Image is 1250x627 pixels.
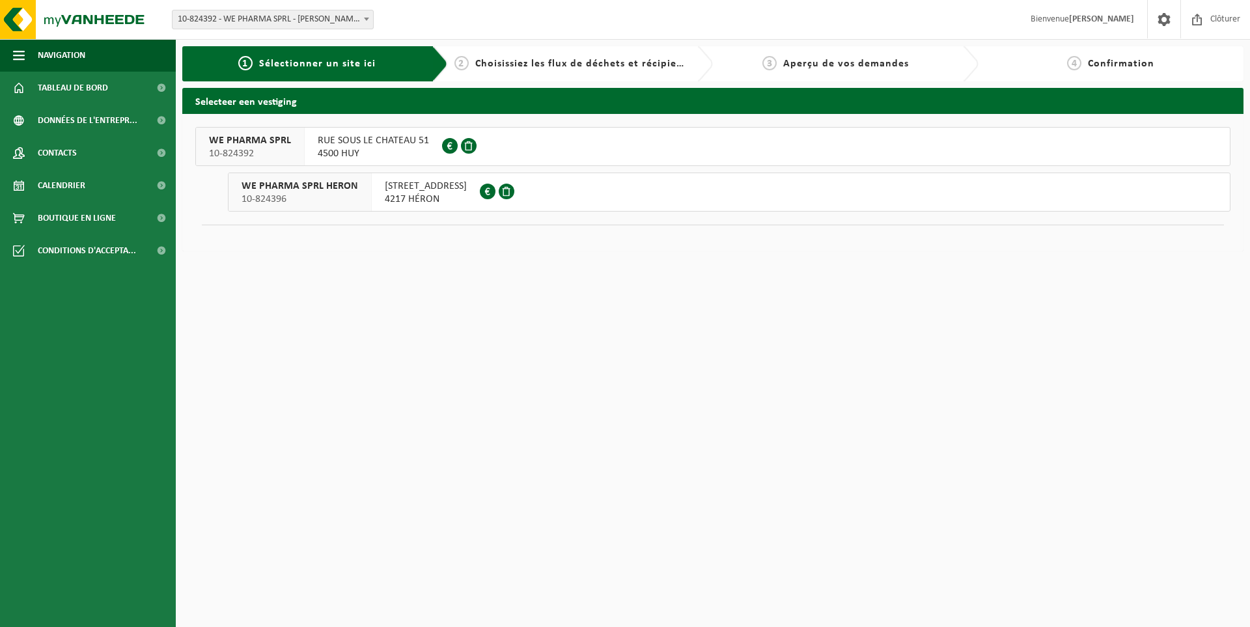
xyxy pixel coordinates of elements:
span: Confirmation [1088,59,1154,69]
span: WE PHARMA SPRL HERON [242,180,358,193]
span: Sélectionner un site ici [259,59,376,69]
span: Navigation [38,39,85,72]
span: Tableau de bord [38,72,108,104]
span: 3 [762,56,777,70]
span: 1 [238,56,253,70]
span: Aperçu de vos demandes [783,59,909,69]
button: WE PHARMA SPRL 10-824392 RUE SOUS LE CHATEAU 514500 HUY [195,127,1230,166]
span: Données de l'entrepr... [38,104,137,137]
span: 4217 HÉRON [385,193,467,206]
span: 2 [454,56,469,70]
span: Calendrier [38,169,85,202]
span: Boutique en ligne [38,202,116,234]
span: 4500 HUY [318,147,429,160]
span: Choisissiez les flux de déchets et récipients [475,59,692,69]
span: RUE SOUS LE CHATEAU 51 [318,134,429,147]
span: 10-824392 - WE PHARMA SPRL - HUY [173,10,373,29]
span: 10-824396 [242,193,358,206]
span: 10-824392 [209,147,291,160]
strong: [PERSON_NAME] [1069,14,1134,24]
h2: Selecteer een vestiging [182,88,1243,113]
span: 4 [1067,56,1081,70]
span: Conditions d'accepta... [38,234,136,267]
span: Contacts [38,137,77,169]
span: WE PHARMA SPRL [209,134,291,147]
span: [STREET_ADDRESS] [385,180,467,193]
button: WE PHARMA SPRL HERON 10-824396 [STREET_ADDRESS]4217 HÉRON [228,173,1230,212]
span: 10-824392 - WE PHARMA SPRL - HUY [172,10,374,29]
